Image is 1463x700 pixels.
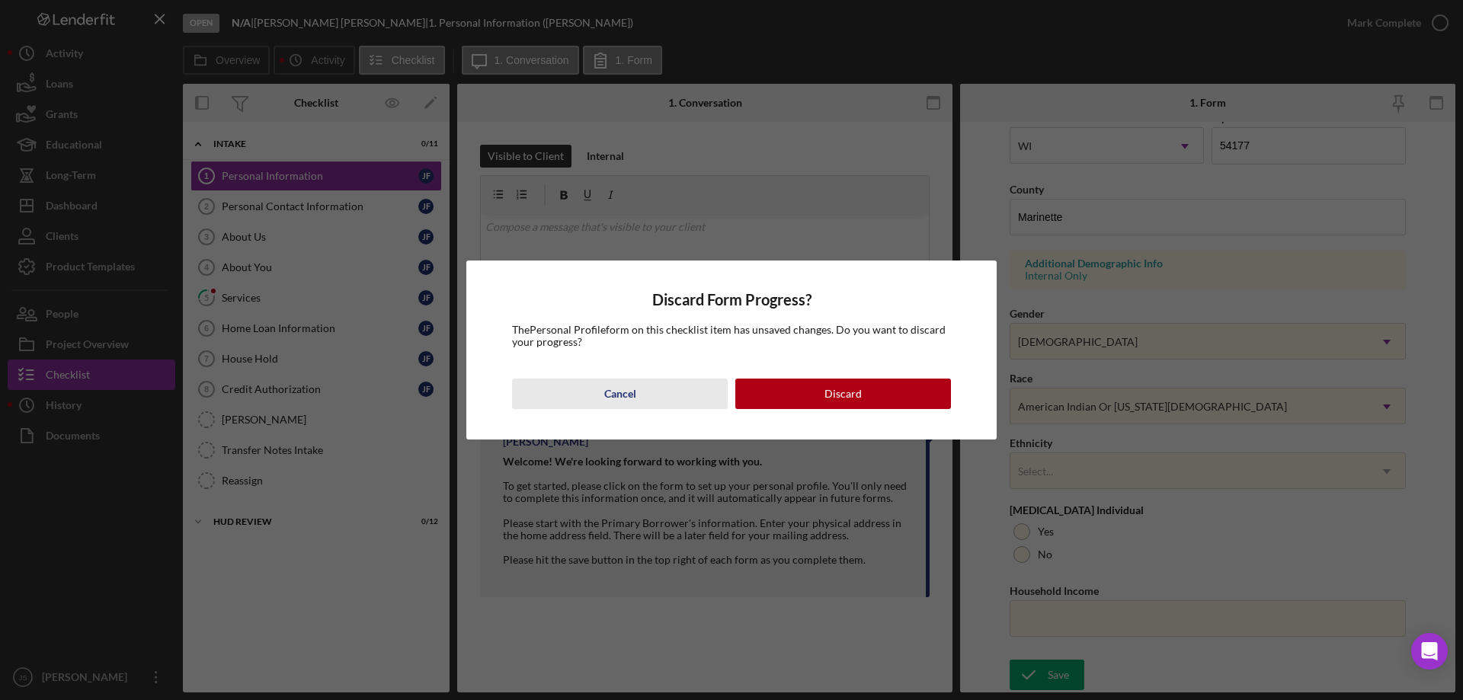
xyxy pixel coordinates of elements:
span: The Personal Profile form on this checklist item has unsaved changes. Do you want to discard your... [512,323,946,348]
button: Discard [735,379,951,409]
div: Discard [824,379,862,409]
div: Cancel [604,379,636,409]
h4: Discard Form Progress? [512,291,951,308]
button: Cancel [512,379,728,409]
div: Open Intercom Messenger [1411,633,1448,670]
